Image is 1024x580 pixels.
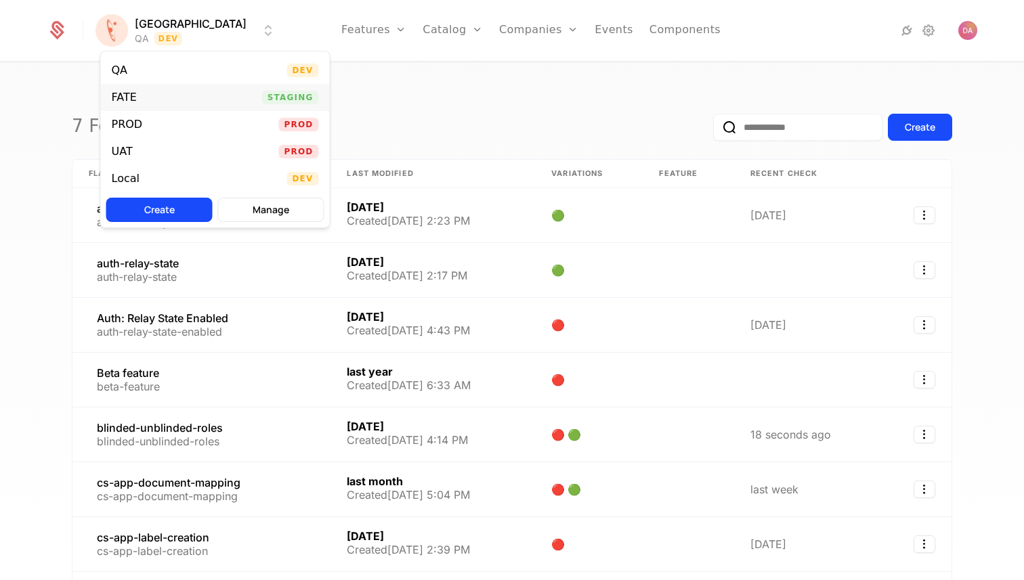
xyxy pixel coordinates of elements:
[112,119,143,130] div: PROD
[262,91,319,104] span: Staging
[286,64,318,77] span: Dev
[279,145,319,158] span: Prod
[218,198,324,222] button: Manage
[112,92,137,103] div: FATE
[286,172,318,185] span: Dev
[112,146,133,157] div: UAT
[106,198,213,222] button: Create
[914,371,935,388] button: Select action
[112,65,128,76] div: QA
[914,261,935,279] button: Select action
[914,481,935,498] button: Select action
[279,118,319,131] span: Prod
[914,426,935,443] button: Select action
[112,173,140,184] div: Local
[914,535,935,553] button: Select action
[914,206,935,224] button: Select action
[100,51,330,228] div: Select environment
[914,316,935,334] button: Select action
